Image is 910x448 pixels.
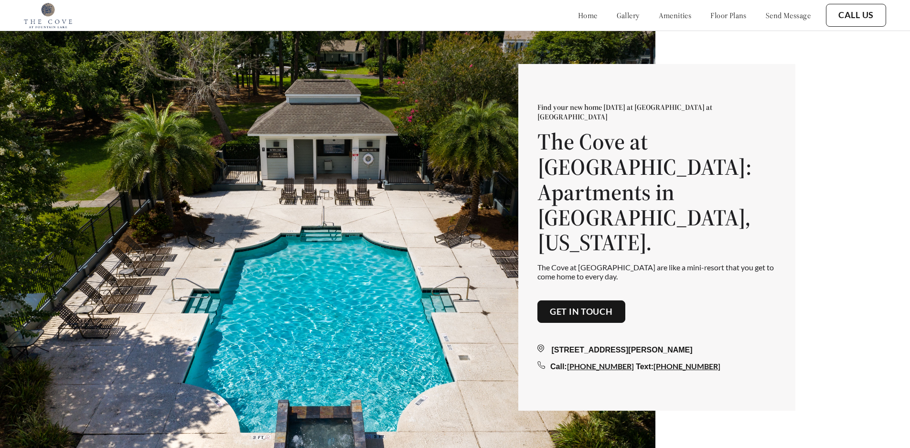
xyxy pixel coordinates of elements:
span: Call: [550,363,567,371]
a: gallery [617,11,640,20]
a: send message [766,11,811,20]
a: [PHONE_NUMBER] [567,362,634,371]
p: Find your new home [DATE] at [GEOGRAPHIC_DATA] at [GEOGRAPHIC_DATA] [537,102,776,121]
a: [PHONE_NUMBER] [653,362,720,371]
a: home [578,11,598,20]
a: Call Us [838,10,874,21]
button: Get in touch [537,300,625,323]
a: amenities [659,11,692,20]
a: Get in touch [550,307,613,317]
img: Company logo [24,2,72,28]
p: The Cove at [GEOGRAPHIC_DATA] are like a mini-resort that you get to come home to every day. [537,263,776,281]
button: Call Us [826,4,886,27]
div: [STREET_ADDRESS][PERSON_NAME] [537,344,776,356]
a: floor plans [710,11,747,20]
h1: The Cove at [GEOGRAPHIC_DATA]: Apartments in [GEOGRAPHIC_DATA], [US_STATE]. [537,129,776,255]
span: Text: [636,363,653,371]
